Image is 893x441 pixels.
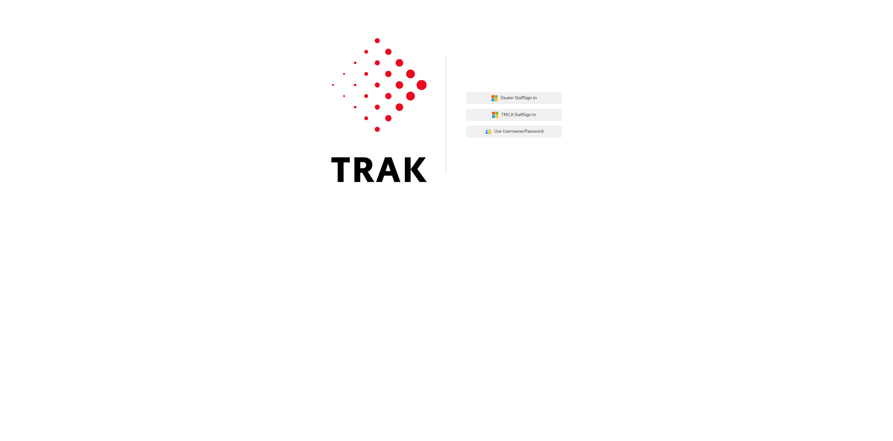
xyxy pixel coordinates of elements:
button: TMCA StaffSign In [466,109,562,121]
span: Use Username/Password [494,128,543,135]
button: Use Username/Password [466,126,562,138]
span: Dealer Staff Sign In [501,94,537,102]
img: Trak [331,38,427,182]
span: TMCA Staff Sign In [501,111,536,119]
button: Dealer StaffSign In [466,92,562,104]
